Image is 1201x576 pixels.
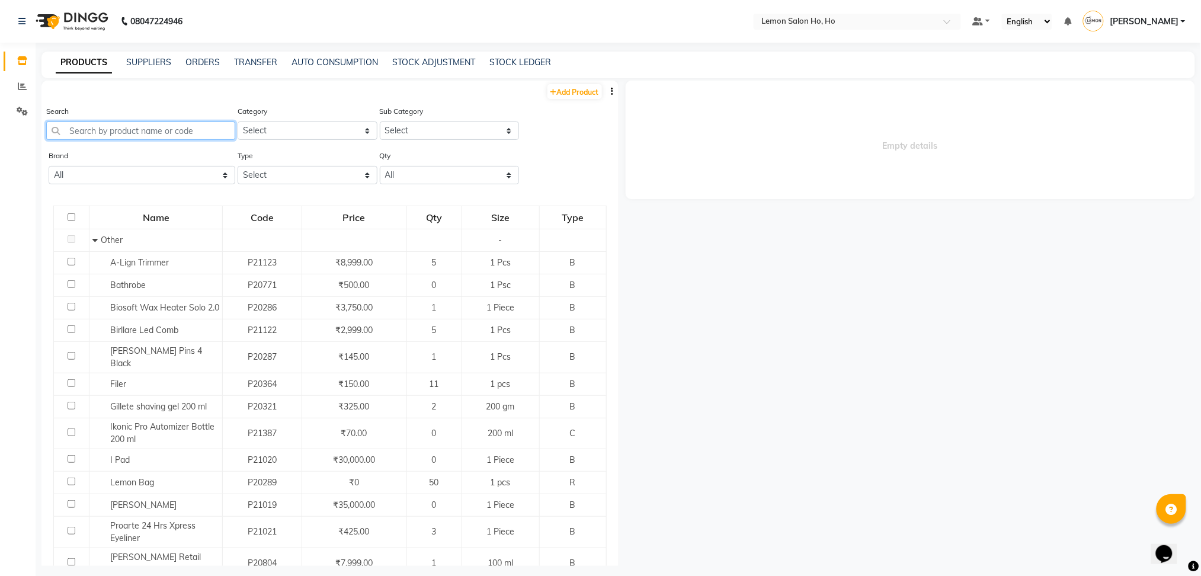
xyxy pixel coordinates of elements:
span: P20804 [248,558,277,568]
a: PRODUCTS [56,52,112,73]
span: P21020 [248,455,277,465]
span: B [570,526,576,537]
span: 1 pcs [491,379,511,389]
span: P20321 [248,401,277,412]
label: Type [238,151,253,161]
span: ₹35,000.00 [333,500,375,510]
span: 11 [430,379,439,389]
span: ₹2,999.00 [335,325,373,335]
span: B [570,455,576,465]
span: P21021 [248,526,277,537]
span: ₹145.00 [339,351,370,362]
span: 5 [432,257,437,268]
span: 1 pcs [491,477,511,488]
span: A-Lign Trimmer [110,257,169,268]
span: I Pad [110,455,130,465]
span: 1 Psc [490,280,511,290]
label: Sub Category [380,106,424,117]
span: P21387 [248,428,277,439]
span: [PERSON_NAME] [110,500,177,510]
label: Brand [49,151,68,161]
div: Type [540,207,606,228]
span: - [499,235,502,245]
span: 200 ml [488,428,513,439]
span: P21122 [248,325,277,335]
span: Proarte 24 Hrs Xpress Eyeliner [110,520,196,543]
span: 1 Pcs [490,351,511,362]
label: Qty [380,151,391,161]
span: ₹7,999.00 [335,558,373,568]
div: Name [90,207,222,228]
iframe: chat widget [1151,529,1189,564]
a: STOCK LEDGER [489,57,551,68]
span: 0 [432,500,437,510]
span: 1 Piece [486,455,514,465]
b: 08047224946 [130,5,182,38]
a: Add Product [547,84,602,99]
span: ₹8,999.00 [335,257,373,268]
a: STOCK ADJUSTMENT [392,57,475,68]
span: B [570,280,576,290]
span: B [570,257,576,268]
div: Size [463,207,539,228]
span: Ikonic Pro Automizer Bottle 200 ml [110,421,214,444]
input: Search by product name or code [46,121,235,140]
span: ₹3,750.00 [335,302,373,313]
label: Category [238,106,267,117]
span: 1 Piece [486,302,514,313]
span: Empty details [626,81,1196,199]
span: [PERSON_NAME] Retail Purifying Gel 100ml [110,552,201,575]
span: 1 Pcs [490,325,511,335]
span: B [570,325,576,335]
span: 0 [432,455,437,465]
span: R [570,477,576,488]
span: B [570,351,576,362]
span: C [570,428,576,439]
span: 5 [432,325,437,335]
span: 1 [432,351,437,362]
span: [PERSON_NAME] [1110,15,1178,28]
span: Filer [110,379,126,389]
a: TRANSFER [234,57,277,68]
span: Bathrobe [110,280,146,290]
span: B [570,379,576,389]
span: P20287 [248,351,277,362]
span: B [570,401,576,412]
span: ₹30,000.00 [333,455,375,465]
span: 1 [432,558,437,568]
span: Biosoft Wax Heater Solo 2.0 [110,302,219,313]
span: 0 [432,428,437,439]
span: Gillete shaving gel 200 ml [110,401,207,412]
span: ₹500.00 [339,280,370,290]
span: ₹425.00 [339,526,370,537]
span: 50 [430,477,439,488]
img: logo [30,5,111,38]
label: Search [46,106,69,117]
a: AUTO CONSUMPTION [292,57,378,68]
span: 1 Piece [486,526,514,537]
span: Other [101,235,123,245]
div: Qty [408,207,461,228]
div: Price [303,207,406,228]
span: Lemon Bag [110,477,154,488]
span: 1 Piece [486,500,514,510]
span: ₹150.00 [339,379,370,389]
span: Collapse Row [92,235,101,245]
a: SUPPLIERS [126,57,171,68]
span: 0 [432,280,437,290]
span: 1 Pcs [490,257,511,268]
span: ₹70.00 [341,428,367,439]
span: Birllare Led Comb [110,325,178,335]
span: B [570,500,576,510]
span: 1 [432,302,437,313]
img: Umang Satra [1083,11,1104,31]
span: 200 gm [486,401,515,412]
span: [PERSON_NAME] Pins 4 Black [110,345,202,369]
span: 100 ml [488,558,513,568]
div: Code [223,207,300,228]
span: P20289 [248,477,277,488]
span: 3 [432,526,437,537]
span: P20286 [248,302,277,313]
span: B [570,558,576,568]
span: P20771 [248,280,277,290]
